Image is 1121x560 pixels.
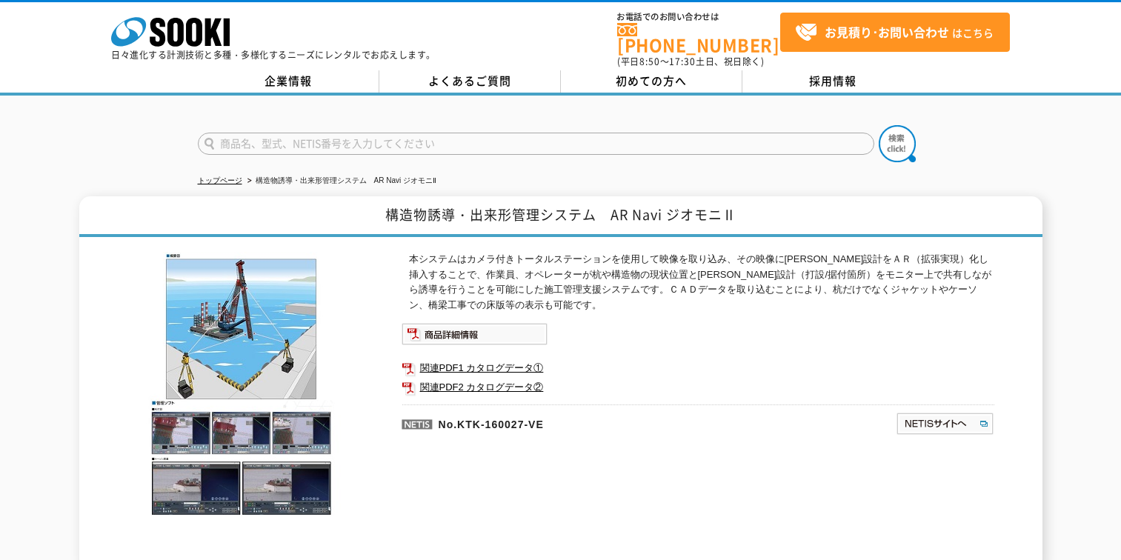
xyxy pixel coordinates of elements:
img: 構造物誘導・出来形管理システム AR Navi ジオモニⅡ [127,252,357,516]
h1: 構造物誘導・出来形管理システム AR Navi ジオモニⅡ [79,196,1042,237]
img: btn_search.png [879,125,916,162]
span: お電話でのお問い合わせは [617,13,780,21]
a: トップページ [198,176,242,184]
a: 商品詳細情報システム [402,331,548,342]
span: (平日 ～ 土日、祝日除く) [617,55,764,68]
img: NETISサイトへ [896,412,994,436]
span: 初めての方へ [616,73,687,89]
a: よくあるご質問 [379,70,561,93]
span: 17:30 [669,55,696,68]
a: お見積り･お問い合わせはこちら [780,13,1010,52]
a: 関連PDF1 カタログデータ① [402,359,994,378]
p: No.KTK-160027-VE [402,404,753,440]
input: 商品名、型式、NETIS番号を入力してください [198,133,874,155]
img: 商品詳細情報システム [402,323,548,345]
li: 構造物誘導・出来形管理システム AR Navi ジオモニⅡ [245,173,436,189]
span: はこちら [795,21,994,44]
span: 8:50 [639,55,660,68]
a: 企業情報 [198,70,379,93]
a: 初めての方へ [561,70,742,93]
strong: お見積り･お問い合わせ [825,23,949,41]
p: 日々進化する計測技術と多種・多様化するニーズにレンタルでお応えします。 [111,50,436,59]
p: 本システムはカメラ付きトータルステーションを使用して映像を取り込み、その映像に[PERSON_NAME]設計をＡＲ（拡張実現）化し挿入することで、作業員、オペレーターが杭や構造物の現状位置と[P... [409,252,994,313]
a: 関連PDF2 カタログデータ② [402,378,994,397]
a: [PHONE_NUMBER] [617,23,780,53]
a: 採用情報 [742,70,924,93]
